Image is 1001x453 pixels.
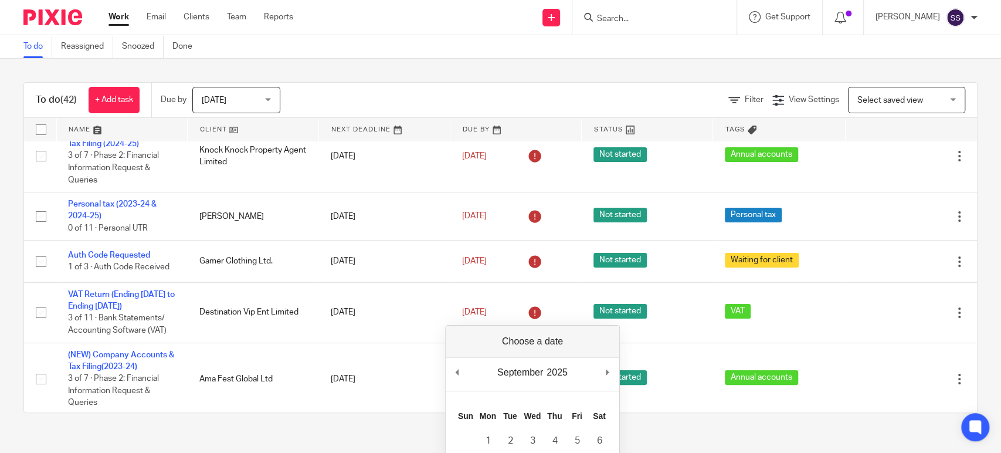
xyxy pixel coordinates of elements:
[319,120,450,192] td: [DATE]
[596,14,701,25] input: Search
[319,192,450,241] td: [DATE]
[60,95,77,104] span: (42)
[521,430,544,452] button: 3
[725,208,782,222] span: Personal tax
[68,200,157,220] a: Personal tax (2023-24 & 2024-25)
[745,96,764,104] span: Filter
[480,411,496,421] abbr: Monday
[857,96,923,104] span: Select saved view
[725,253,799,268] span: Waiting for client
[147,11,166,23] a: Email
[572,411,582,421] abbr: Friday
[593,411,606,421] abbr: Saturday
[264,11,293,23] a: Reports
[319,343,450,415] td: [DATE]
[602,364,613,381] button: Next Month
[122,35,164,58] a: Snoozed
[588,430,610,452] button: 6
[202,96,226,104] span: [DATE]
[566,430,588,452] button: 5
[23,35,52,58] a: To do
[725,370,798,385] span: Annual accounts
[725,126,745,133] span: Tags
[184,11,209,23] a: Clients
[544,430,566,452] button: 4
[462,257,487,265] span: [DATE]
[593,304,647,319] span: Not started
[319,241,450,282] td: [DATE]
[68,315,167,335] span: 3 of 11 · Bank Statements/ Accounting Software (VAT)
[462,308,487,316] span: [DATE]
[188,343,319,415] td: Ama Fest Global Ltd
[593,208,647,222] span: Not started
[68,152,159,184] span: 3 of 7 · Phase 2: Financial Information Request & Queries
[68,290,175,310] a: VAT Return (Ending [DATE] to Ending [DATE])
[765,13,810,21] span: Get Support
[452,364,463,381] button: Previous Month
[108,11,129,23] a: Work
[725,304,751,319] span: VAT
[188,241,319,282] td: Gamer Clothing Ltd.
[876,11,940,23] p: [PERSON_NAME]
[23,9,82,25] img: Pixie
[593,370,647,385] span: Not started
[227,11,246,23] a: Team
[188,120,319,192] td: Knock Knock Property Agent Limited
[36,94,77,106] h1: To do
[789,96,839,104] span: View Settings
[68,263,169,272] span: 1 of 3 · Auth Code Received
[68,374,159,407] span: 3 of 7 · Phase 2: Financial Information Request & Queries
[477,430,499,452] button: 1
[161,94,186,106] p: Due by
[68,224,148,232] span: 0 of 11 · Personal UTR
[725,147,798,162] span: Annual accounts
[524,411,541,421] abbr: Wednesday
[61,35,113,58] a: Reassigned
[593,147,647,162] span: Not started
[545,364,569,381] div: 2025
[319,282,450,343] td: [DATE]
[462,152,487,160] span: [DATE]
[68,251,150,259] a: Auth Code Requested
[68,351,174,371] a: (NEW) Company Accounts & Tax Filing(2023-24)
[946,8,965,27] img: svg%3E
[188,282,319,343] td: Destination Vip Ent Limited
[462,212,487,221] span: [DATE]
[499,430,521,452] button: 2
[172,35,201,58] a: Done
[593,253,647,268] span: Not started
[89,87,140,113] a: + Add task
[503,411,517,421] abbr: Tuesday
[496,364,545,381] div: September
[547,411,562,421] abbr: Thursday
[188,192,319,241] td: [PERSON_NAME]
[458,411,473,421] abbr: Sunday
